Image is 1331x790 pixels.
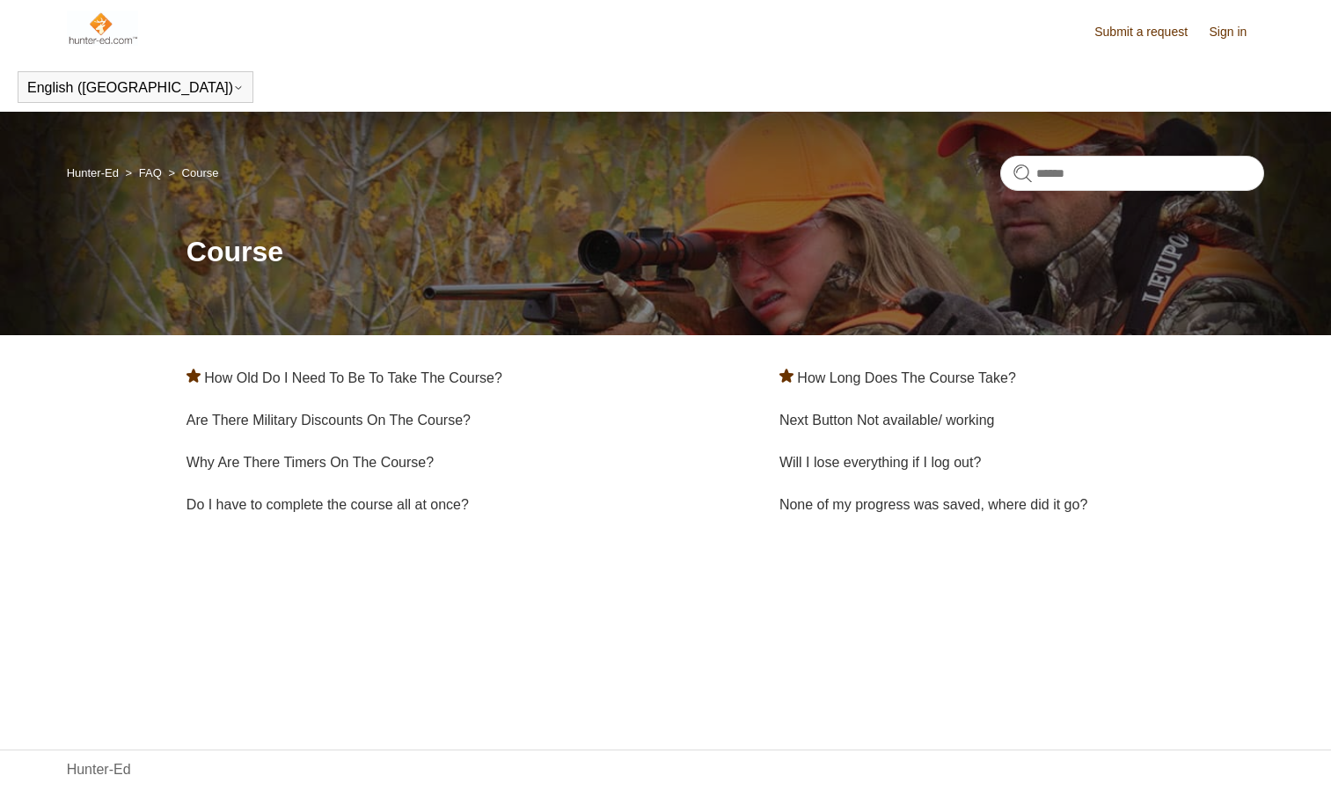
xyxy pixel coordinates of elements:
[186,369,201,383] svg: Promoted article
[186,455,434,470] a: Why Are There Timers On The Course?
[779,497,1087,512] a: None of my progress was saved, where did it go?
[186,497,469,512] a: Do I have to complete the course all at once?
[139,166,162,179] a: FAQ
[67,11,138,46] img: Hunter-Ed Help Center home page
[779,369,793,383] svg: Promoted article
[779,455,981,470] a: Will I lose everything if I log out?
[779,413,995,428] a: Next Button Not available/ working
[165,166,218,179] li: Course
[1210,23,1265,41] a: Sign in
[204,370,502,385] a: How Old Do I Need To Be To Take The Course?
[1094,23,1205,41] a: Submit a request
[27,80,244,96] button: English ([GEOGRAPHIC_DATA])
[67,166,119,179] a: Hunter-Ed
[182,166,219,179] a: Course
[186,413,471,428] a: Are There Military Discounts On The Course?
[67,759,131,780] a: Hunter-Ed
[186,230,1265,273] h1: Course
[1000,156,1264,191] input: Search
[122,166,165,179] li: FAQ
[797,370,1015,385] a: How Long Does The Course Take?
[67,166,122,179] li: Hunter-Ed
